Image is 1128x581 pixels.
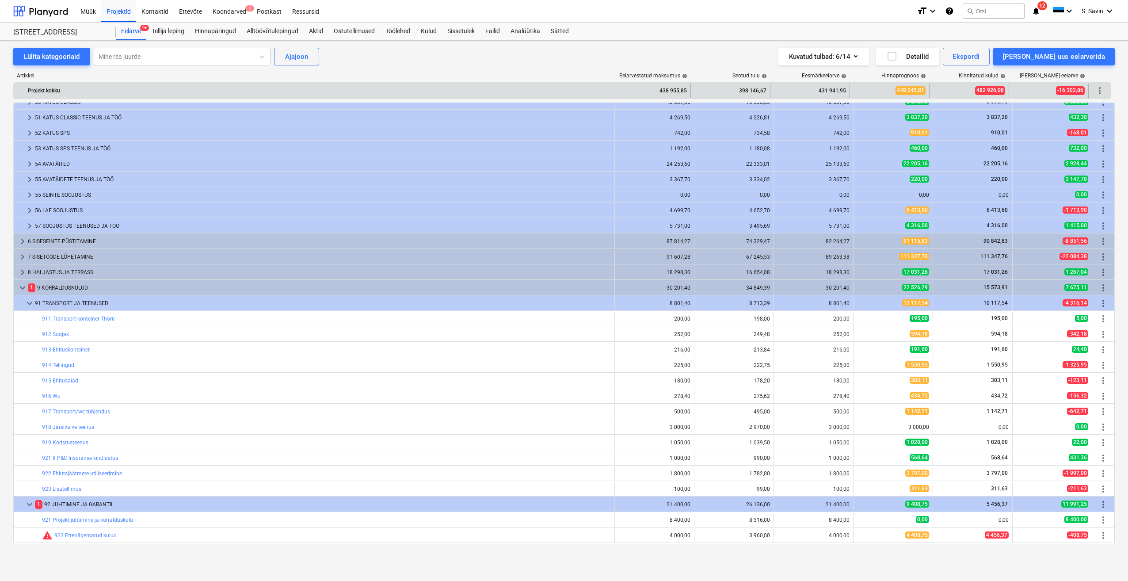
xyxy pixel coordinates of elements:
div: 225,00 [777,362,850,368]
span: 1 142,71 [986,408,1009,414]
span: S. Savin [1082,8,1103,15]
span: -342,18 [1067,330,1088,337]
div: 200,00 [618,316,690,322]
span: 4 316,00 [986,222,1009,229]
a: Ostutellimused [328,23,380,40]
span: 432,30 [1069,114,1088,121]
div: 4 699,70 [777,207,850,214]
span: -4 316,14 [1063,299,1088,306]
div: 0,00 [777,192,850,198]
span: 434,72 [990,393,1009,399]
span: 15 573,91 [983,284,1009,290]
span: keyboard_arrow_right [24,159,35,169]
div: Kuvatud tulbad : 6/14 [789,51,858,62]
a: 911 Transport konteiner Thörn [42,316,115,322]
div: Artikkel [13,73,612,79]
a: 912 Soojak [42,331,69,337]
span: search [967,8,974,15]
div: 22 333,01 [698,161,770,167]
div: 4 699,70 [618,207,690,214]
a: 921 Projektijuhtimine ja korralduskulu [42,517,133,523]
span: keyboard_arrow_down [24,499,35,510]
span: 4 316,00 [905,222,929,229]
div: 30 201,40 [777,285,850,291]
div: 180,00 [777,378,850,384]
span: 24,40 [1072,346,1088,353]
div: 4 652,70 [698,207,770,214]
span: 91 115,83 [902,237,929,245]
div: Kinnitatud kulud [959,73,1006,79]
div: Hinnapäringud [190,23,241,40]
span: Rohkem tegevusi [1098,375,1109,386]
span: keyboard_arrow_right [24,205,35,216]
span: 17 031,26 [983,269,1009,275]
div: 1 050,00 [618,440,690,446]
a: Tellija leping [146,23,190,40]
div: 56 LAE SOOJUSTUS [35,203,611,218]
div: Töölehed [380,23,415,40]
span: 482 926,08 [975,86,1005,95]
span: Rohkem tegevusi [1098,236,1109,247]
div: 34 849,39 [698,285,770,291]
div: 0,00 [937,424,1009,430]
span: 460,00 [990,145,1009,151]
div: 30 201,40 [618,285,690,291]
span: help [680,73,687,79]
div: 2 970,00 [698,424,770,430]
span: keyboard_arrow_right [24,190,35,200]
div: Sätted [545,23,574,40]
div: 500,00 [777,409,850,415]
div: 87 814,27 [618,238,690,245]
div: 198,00 [698,316,770,322]
div: 82 264,27 [777,238,850,245]
div: 91 607,28 [618,254,690,260]
span: 1 142,71 [905,408,929,415]
span: Rohkem tegevusi [1098,283,1109,293]
span: 0,00 [1075,423,1088,430]
button: Ekspordi [943,48,989,65]
button: Otsi [963,4,1025,19]
span: 22 205,16 [902,160,929,167]
span: Rohkem tegevusi [1098,530,1109,541]
span: 191,60 [910,346,929,353]
div: 7 SISETÖÖDE LÕPETAMINE [28,250,611,264]
span: Rohkem tegevusi [1098,174,1109,185]
div: 3 000,00 [857,424,929,430]
span: -642,71 [1067,408,1088,415]
a: 923 Lisatellimus [42,486,81,492]
span: keyboard_arrow_right [17,252,28,262]
div: 249,48 [698,331,770,337]
span: Rohkem tegevusi [1098,159,1109,169]
div: 3 367,70 [777,176,850,183]
div: 180,00 [618,378,690,384]
div: 67 245,53 [698,254,770,260]
span: 9+ [140,25,149,31]
div: Seotud tulu [732,73,767,79]
div: 398 146,67 [694,84,766,98]
span: keyboard_arrow_right [24,174,35,185]
span: 17 031,26 [902,268,929,275]
span: Rohkem tegevusi [1098,484,1109,494]
span: 195,00 [910,315,929,322]
div: 225,00 [618,362,690,368]
div: 742,00 [618,130,690,136]
span: Rohkem tegevusi [1098,422,1109,432]
span: Rohkem tegevusi [1098,143,1109,154]
div: 3 495,69 [698,223,770,229]
span: Rohkem tegevusi [1098,515,1109,525]
a: 917 Transport/wc tühjendus [42,409,110,415]
div: 8 801,40 [777,300,850,306]
span: Rohkem tegevusi [1098,267,1109,278]
div: 1 782,00 [698,470,770,477]
div: Hinnaprognoos [881,73,926,79]
a: Sissetulek [442,23,480,40]
span: Rohkem tegevusi [1098,112,1109,123]
span: Rohkem tegevusi [1098,128,1109,138]
div: [STREET_ADDRESS] [13,28,105,37]
div: 55 AVATÄIDETE TEENUS JA TÖÖ [35,172,611,187]
span: help [839,73,846,79]
span: 7 675,11 [1064,284,1088,291]
span: keyboard_arrow_right [24,128,35,138]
